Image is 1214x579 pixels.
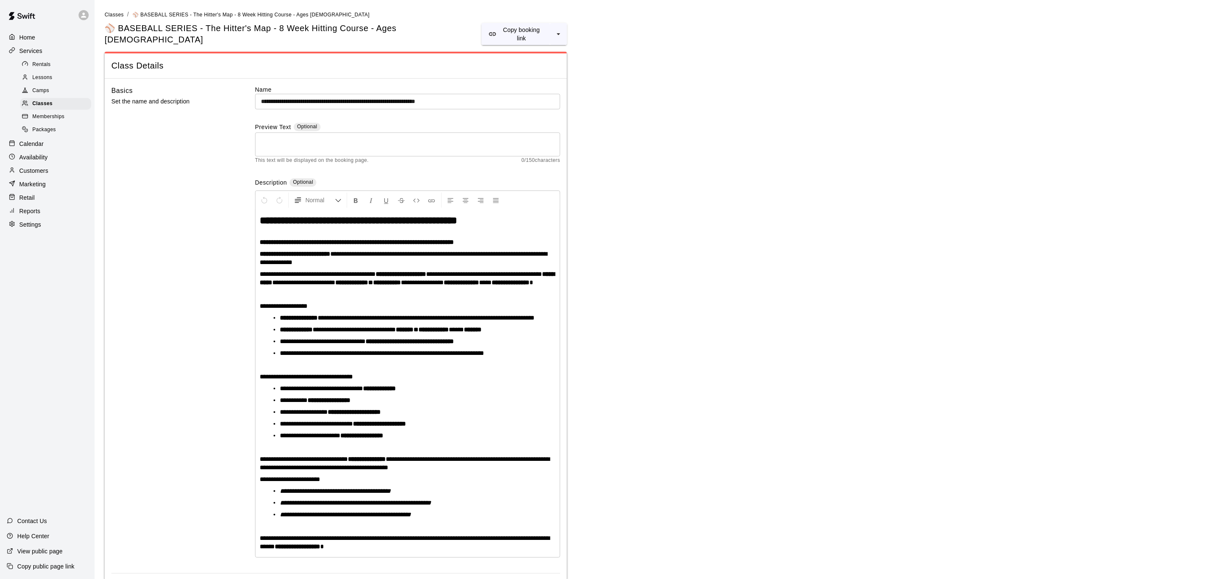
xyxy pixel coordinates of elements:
span: This text will be displayed on the booking page. [255,156,369,165]
label: Description [255,178,287,188]
p: View public page [17,547,63,555]
span: Class Details [111,60,560,71]
button: Redo [272,193,287,208]
p: Set the name and description [111,96,228,107]
a: Availability [7,151,88,164]
button: Format Italics [364,193,378,208]
div: Packages [20,124,91,136]
div: Classes [20,98,91,110]
span: Classes [32,100,53,108]
button: select merge strategy [550,23,567,45]
label: Name [255,85,560,94]
button: Insert Code [409,193,424,208]
a: Lessons [20,71,95,84]
a: Services [7,45,88,57]
a: Retail [7,191,88,204]
a: Camps [20,85,95,98]
button: Copy booking link [482,23,550,45]
button: Right Align [474,193,488,208]
span: Classes [105,12,124,18]
a: Packages [20,124,95,137]
button: Format Underline [379,193,393,208]
h6: Basics [111,85,133,96]
button: Format Strikethrough [394,193,408,208]
label: Preview Text [255,123,291,132]
button: Undo [257,193,271,208]
p: Settings [19,220,41,229]
span: Optional [293,179,313,185]
button: Justify Align [489,193,503,208]
span: Memberships [32,113,64,121]
span: Camps [32,87,49,95]
p: Reports [19,207,40,215]
a: Classes [105,11,124,18]
p: Help Center [17,532,49,540]
a: Calendar [7,137,88,150]
p: Calendar [19,140,44,148]
li: / [127,10,129,19]
button: Left Align [443,193,458,208]
span: Rentals [32,61,51,69]
a: Rentals [20,58,95,71]
a: Marketing [7,178,88,190]
span: 0 / 150 characters [521,156,560,165]
div: split button [482,23,567,45]
button: Insert Link [424,193,439,208]
p: Customers [19,167,48,175]
p: Availability [19,153,48,161]
a: Reports [7,205,88,217]
span: Lessons [32,74,53,82]
p: Services [19,47,42,55]
a: Memberships [20,111,95,124]
a: Settings [7,218,88,231]
div: Rentals [20,59,91,71]
p: Copy booking link [500,26,543,42]
div: Memberships [20,111,91,123]
button: Format Bold [349,193,363,208]
span: ⚾️ BASEBALL SERIES - The Hitter's Map - 8 Week Hitting Course - Ages [DEMOGRAPHIC_DATA] [132,12,370,18]
p: Marketing [19,180,46,188]
p: Copy public page link [17,562,74,571]
p: Contact Us [17,517,47,525]
button: Formatting Options [290,193,345,208]
p: Home [19,33,35,42]
h5: ⚾️ BASEBALL SERIES - The Hitter's Map - 8 Week Hitting Course - Ages [DEMOGRAPHIC_DATA] [105,23,482,45]
span: Normal [305,196,335,204]
nav: breadcrumb [105,10,1204,19]
a: Home [7,31,88,44]
a: Customers [7,164,88,177]
button: Center Align [458,193,473,208]
a: Classes [20,98,95,111]
p: Retail [19,193,35,202]
span: Optional [297,124,317,130]
div: Camps [20,85,91,97]
div: Lessons [20,72,91,84]
span: Packages [32,126,56,134]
